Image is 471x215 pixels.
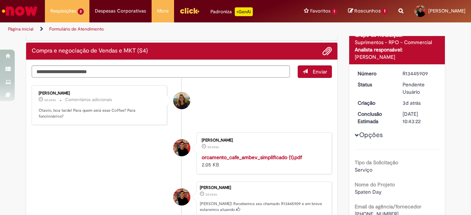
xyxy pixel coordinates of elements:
b: Tipo da Solicitação [355,159,398,166]
a: Rascunhos [348,8,387,15]
span: More [157,7,169,15]
p: Otavio, boa tarde! Para quem será esse Coffee? Para funcionários? [39,108,161,119]
div: [PERSON_NAME] [200,186,328,190]
b: Nome do Projeto [355,181,395,188]
span: 3d atrás [207,145,219,149]
div: [PERSON_NAME] [39,91,161,96]
span: 3d atrás [205,192,217,197]
a: Página inicial [8,26,33,32]
dt: Número [352,70,397,77]
dt: Conclusão Estimada [352,110,397,125]
div: Otavio Estrella Silva Carvalho [173,189,190,205]
time: 26/08/2025 11:53:30 [44,98,56,102]
span: Enviar [313,68,327,75]
button: Enviar [298,65,332,78]
span: Spaten Day [355,189,382,195]
span: [PERSON_NAME] [428,8,465,14]
ul: Trilhas de página [6,22,308,36]
span: Requisições [50,7,76,15]
textarea: Digite sua mensagem aqui... [32,65,290,78]
a: orcamento_cafe_ambev_simplificado (1).pdf [202,154,302,161]
dt: Criação [352,99,397,107]
span: 1 [382,8,387,15]
span: 1 [332,8,337,15]
span: 3d atrás [403,100,421,106]
span: 2 [78,8,84,15]
time: 25/08/2025 17:43:19 [205,192,217,197]
div: 2.05 KB [202,154,324,168]
div: Analista responsável: [355,46,440,53]
div: Otavio Estrella Silva Carvalho [173,139,190,156]
a: Formulário de Atendimento [49,26,104,32]
div: R13445909 [403,70,437,77]
div: Lara Moccio Breim Solera [173,92,190,109]
div: 25/08/2025 17:43:19 [403,99,437,107]
button: Adicionar anexos [322,46,332,56]
small: Comentários adicionais [65,97,112,103]
span: Rascunhos [354,7,381,14]
span: Favoritos [310,7,330,15]
div: [DATE] 10:43:22 [403,110,437,125]
img: click_logo_yellow_360x200.png [180,5,199,16]
div: Padroniza [210,7,253,16]
time: 25/08/2025 17:42:54 [207,145,219,149]
img: ServiceNow [1,4,39,18]
span: Serviço [355,166,372,173]
span: Despesas Corporativas [95,7,146,15]
div: [PERSON_NAME] [355,53,440,61]
div: Pendente Usuário [403,81,437,96]
b: Email da agência/fornecedor [355,203,421,210]
dt: Status [352,81,397,88]
p: +GenAi [235,7,253,16]
span: 3d atrás [44,98,56,102]
div: Suprimentos - RPO - Commercial [355,39,440,46]
div: [PERSON_NAME] [202,138,324,143]
h2: Compra e negociação de Vendas e MKT (S4) Histórico de tíquete [32,48,148,54]
p: [PERSON_NAME]! Recebemos seu chamado R13445909 e em breve estaremos atuando. [200,201,328,212]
